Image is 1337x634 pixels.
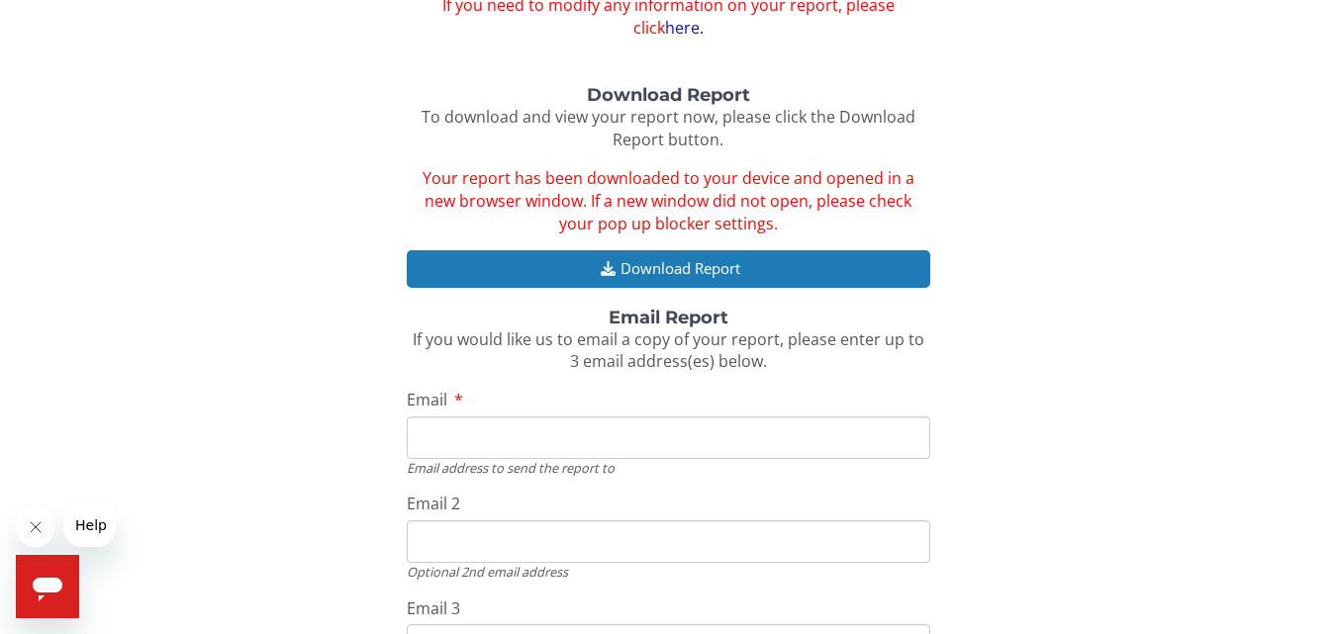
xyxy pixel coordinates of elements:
[63,503,116,547] iframe: Message from company
[609,307,728,328] strong: Email Report
[407,389,447,410] span: Email
[422,106,915,150] span: To download and view your report now, please click the Download Report button.
[587,84,750,106] strong: Download Report
[16,507,55,547] iframe: Close message
[407,563,929,581] div: Optional 2nd email address
[665,17,704,39] a: here.
[413,328,924,373] span: If you would like us to email a copy of your report, please enter up to 3 email address(es) below.
[407,597,460,619] span: Email 3
[16,555,79,618] iframe: Button to launch messaging window
[407,250,929,287] button: Download Report
[407,459,929,477] div: Email address to send the report to
[423,167,914,234] span: Your report has been downloaded to your device and opened in a new browser window. If a new windo...
[407,493,460,514] span: Email 2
